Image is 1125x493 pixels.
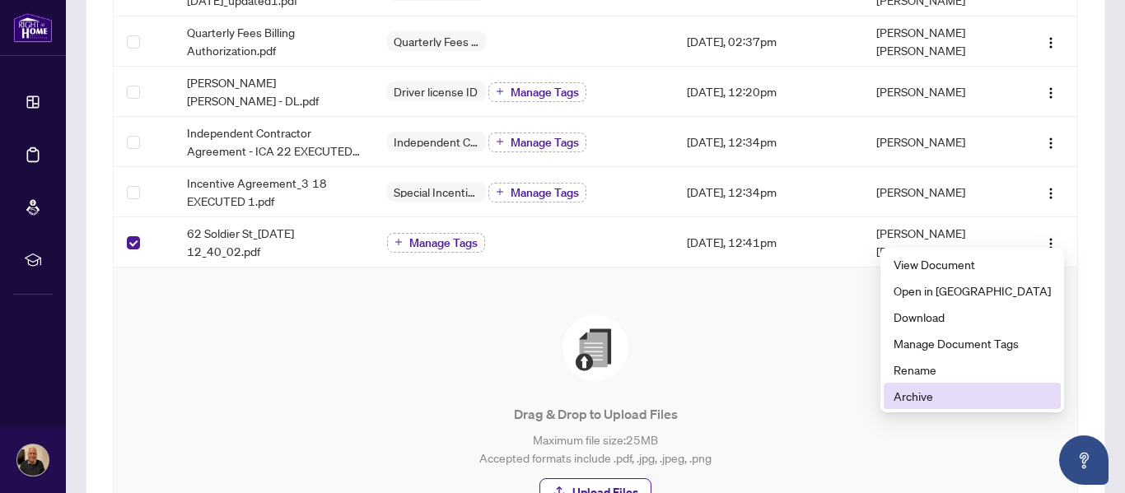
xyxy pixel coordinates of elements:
[511,137,579,148] span: Manage Tags
[1038,128,1064,155] button: Logo
[187,123,361,160] span: Independent Contractor Agreement - ICA 22 EXECUTED 1.pdf
[488,183,586,202] button: Manage Tags
[496,188,504,196] span: plus
[387,35,486,47] span: Quarterly Fees Billing Authorization
[187,73,361,109] span: [PERSON_NAME] [PERSON_NAME] - DL.pdf
[13,12,53,43] img: logo
[1038,229,1064,255] button: Logo
[394,238,403,246] span: plus
[863,167,1013,217] td: [PERSON_NAME]
[894,334,1051,352] span: Manage Document Tags
[894,308,1051,326] span: Download
[674,167,864,217] td: [DATE], 12:34pm
[863,67,1013,117] td: [PERSON_NAME]
[1038,179,1064,205] button: Logo
[562,315,628,381] img: File Upload
[674,67,864,117] td: [DATE], 12:20pm
[894,255,1051,273] span: View Document
[387,186,486,198] span: Special Incentive Agreement
[1044,137,1057,150] img: Logo
[387,86,484,97] span: Driver license ID
[187,224,361,260] span: 62 Soldier St_[DATE] 12_40_02.pdf
[511,187,579,198] span: Manage Tags
[863,16,1013,67] td: [PERSON_NAME] [PERSON_NAME]
[511,86,579,98] span: Manage Tags
[863,217,1013,267] td: [PERSON_NAME] [PERSON_NAME]
[674,117,864,167] td: [DATE], 12:34pm
[674,217,864,267] td: [DATE], 12:41pm
[17,444,49,476] img: Profile Icon
[488,82,586,102] button: Manage Tags
[1059,435,1109,485] button: Open asap
[894,281,1051,300] span: Open in [GEOGRAPHIC_DATA]
[387,136,486,147] span: Independent Contractor Agreement
[894,387,1051,405] span: Archive
[894,360,1051,379] span: Rename
[187,23,361,59] span: Quarterly Fees Billing Authorization.pdf
[409,237,478,249] span: Manage Tags
[1038,78,1064,105] button: Logo
[488,133,586,152] button: Manage Tags
[1044,237,1057,250] img: Logo
[147,404,1044,424] p: Drag & Drop to Upload Files
[387,233,485,253] button: Manage Tags
[1038,28,1064,54] button: Logo
[187,174,361,210] span: Incentive Agreement_3 18 EXECUTED 1.pdf
[1044,187,1057,200] img: Logo
[1044,86,1057,100] img: Logo
[1044,36,1057,49] img: Logo
[496,137,504,146] span: plus
[496,87,504,95] span: plus
[863,117,1013,167] td: [PERSON_NAME]
[674,16,864,67] td: [DATE], 02:37pm
[147,430,1044,467] p: Maximum file size: 25 MB Accepted formats include .pdf, .jpg, .jpeg, .png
